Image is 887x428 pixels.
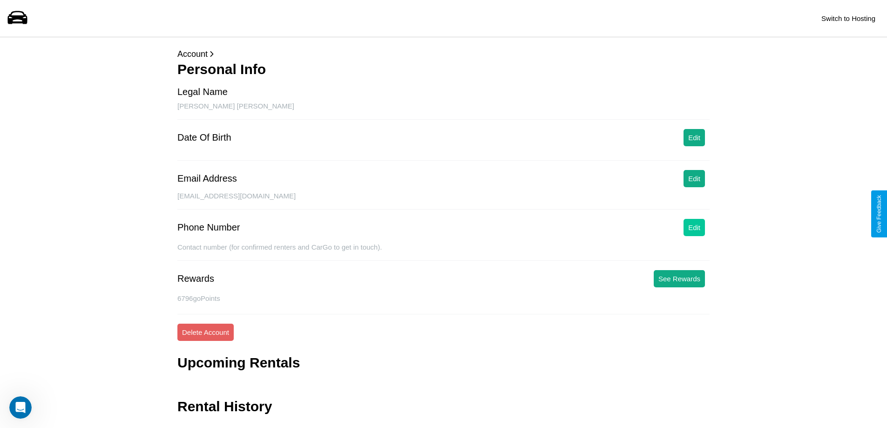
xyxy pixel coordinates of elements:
[177,222,240,233] div: Phone Number
[684,170,705,187] button: Edit
[177,173,237,184] div: Email Address
[9,396,32,419] iframe: Intercom live chat
[177,273,214,284] div: Rewards
[177,292,710,305] p: 6796 goPoints
[177,243,710,261] div: Contact number (for confirmed renters and CarGo to get in touch).
[177,132,231,143] div: Date Of Birth
[177,87,228,97] div: Legal Name
[684,129,705,146] button: Edit
[177,399,272,414] h3: Rental History
[654,270,705,287] button: See Rewards
[177,192,710,210] div: [EMAIL_ADDRESS][DOMAIN_NAME]
[177,61,710,77] h3: Personal Info
[177,324,234,341] button: Delete Account
[177,102,710,120] div: [PERSON_NAME] [PERSON_NAME]
[177,47,710,61] p: Account
[177,355,300,371] h3: Upcoming Rentals
[876,195,882,233] div: Give Feedback
[684,219,705,236] button: Edit
[817,10,880,27] button: Switch to Hosting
